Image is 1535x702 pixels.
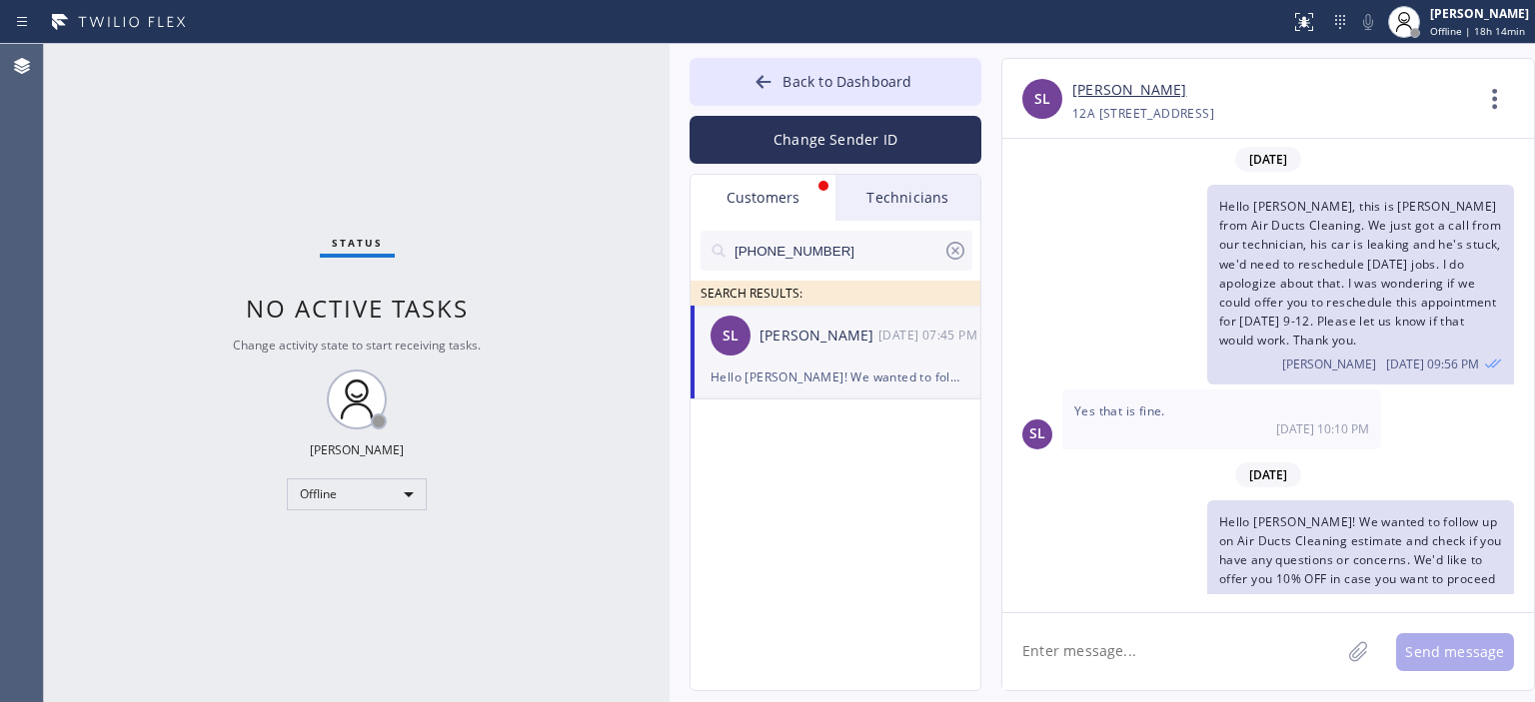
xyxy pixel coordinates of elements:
span: Back to Dashboard [782,72,911,91]
div: Technicians [835,175,980,221]
div: [PERSON_NAME] [760,325,878,348]
span: Change activity state to start receiving tasks. [233,337,481,353]
span: [DATE] [1235,147,1301,172]
div: Hello [PERSON_NAME]! We wanted to follow up on Air Ducts Cleaning estimate and check if you have ... [711,365,960,388]
span: Offline | 18h 14min [1430,24,1525,38]
span: No active tasks [246,292,469,325]
div: 08/27/2025 9:56 AM [1207,185,1514,384]
button: Mute [1354,8,1382,36]
span: Hello [PERSON_NAME], this is [PERSON_NAME] from Air Ducts Cleaning. We just got a call from our t... [1219,198,1501,349]
button: Back to Dashboard [690,58,981,106]
a: [PERSON_NAME] [1072,79,1186,102]
span: Yes that is fine. [1074,402,1165,419]
span: SL [1029,422,1045,445]
div: 12A [STREET_ADDRESS] [1072,102,1214,125]
span: Status [332,236,383,250]
button: Change Sender ID [690,116,981,164]
span: SL [1034,88,1050,111]
span: Hello [PERSON_NAME]! We wanted to follow up on Air Ducts Cleaning estimate and check if you have ... [1219,513,1502,626]
div: 08/27/2025 9:10 AM [1062,389,1381,449]
div: Offline [287,478,427,510]
div: Customers [691,175,835,221]
span: [DATE] [1235,462,1301,487]
div: 09/05/2025 9:45 AM [878,324,982,347]
span: [DATE] 09:56 PM [1386,355,1479,372]
button: Send message [1396,633,1514,671]
div: [PERSON_NAME] [310,441,404,458]
span: [PERSON_NAME] [1282,355,1376,372]
span: SL [723,325,739,348]
input: Search [733,231,943,271]
div: 09/05/2025 9:45 AM [1207,500,1514,661]
span: SEARCH RESULTS: [701,285,802,302]
span: [DATE] 10:10 PM [1276,420,1369,437]
div: [PERSON_NAME] [1430,5,1529,22]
